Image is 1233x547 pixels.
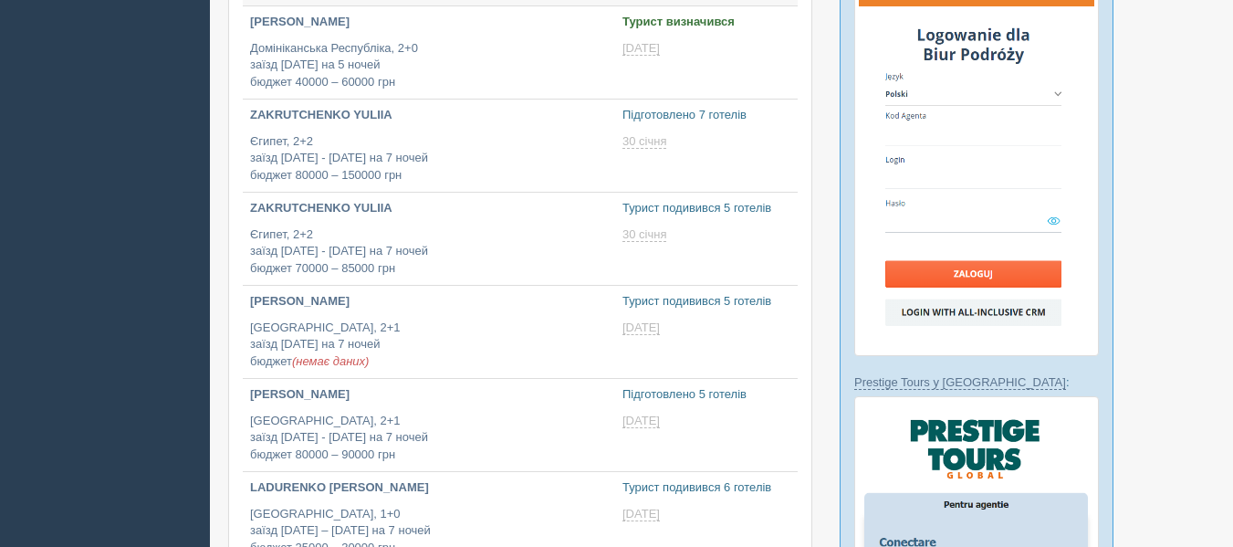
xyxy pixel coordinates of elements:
[250,133,608,184] p: Єгипет, 2+2 заїзд [DATE] - [DATE] на 7 ночей бюджет 80000 – 150000 грн
[622,134,666,149] span: 30 січня
[622,321,660,335] span: [DATE]
[622,386,790,404] p: Підготовлено 5 готелів
[854,375,1066,390] a: Prestige Tours у [GEOGRAPHIC_DATA]
[622,293,790,310] p: Турист подивився 5 готелів
[250,479,608,497] p: LADURENKO [PERSON_NAME]
[622,14,790,31] p: Турист визначився
[622,507,664,521] a: [DATE]
[250,226,608,278] p: Єгипет, 2+2 заїзд [DATE] - [DATE] на 7 ночей бюджет 70000 – 85000 грн
[622,227,666,242] span: 30 січня
[250,413,608,464] p: [GEOGRAPHIC_DATA], 2+1 заїзд [DATE] - [DATE] на 7 ночей бюджет 80000 – 90000 грн
[243,100,615,192] a: ZAKRUTCHENKO YULIIA Єгипет, 2+2заїзд [DATE] - [DATE] на 7 ночейбюджет 80000 – 150000 грн
[854,373,1099,391] p: :
[622,134,670,149] a: 30 січня
[250,40,608,91] p: Домініканська Республіка, 2+0 заїзд [DATE] на 5 ночей бюджет 40000 – 60000 грн
[622,41,664,56] a: [DATE]
[243,6,615,99] a: [PERSON_NAME] Домініканська Республіка, 2+0заїзд [DATE] на 5 ночейбюджет 40000 – 60000 грн
[622,200,790,217] p: Турист подивився 5 готелів
[250,14,608,31] p: [PERSON_NAME]
[292,354,369,368] span: (немає даних)
[622,41,660,56] span: [DATE]
[622,414,660,428] span: [DATE]
[243,379,615,471] a: [PERSON_NAME] [GEOGRAPHIC_DATA], 2+1заїзд [DATE] - [DATE] на 7 ночейбюджет 80000 – 90000 грн
[622,321,664,335] a: [DATE]
[250,386,608,404] p: [PERSON_NAME]
[243,286,615,378] a: [PERSON_NAME] [GEOGRAPHIC_DATA], 2+1заїзд [DATE] на 7 ночейбюджет(немає даних)
[243,193,615,285] a: ZAKRUTCHENKO YULIIA Єгипет, 2+2заїзд [DATE] - [DATE] на 7 ночейбюджет 70000 – 85000 грн
[250,200,608,217] p: ZAKRUTCHENKO YULIIA
[622,507,660,521] span: [DATE]
[622,107,790,124] p: Підготовлено 7 готелів
[250,293,608,310] p: [PERSON_NAME]
[622,414,664,428] a: [DATE]
[250,107,608,124] p: ZAKRUTCHENKO YULIIA
[250,320,608,371] p: [GEOGRAPHIC_DATA], 2+1 заїзд [DATE] на 7 ночей бюджет
[622,227,670,242] a: 30 січня
[622,479,790,497] p: Турист подивився 6 готелів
